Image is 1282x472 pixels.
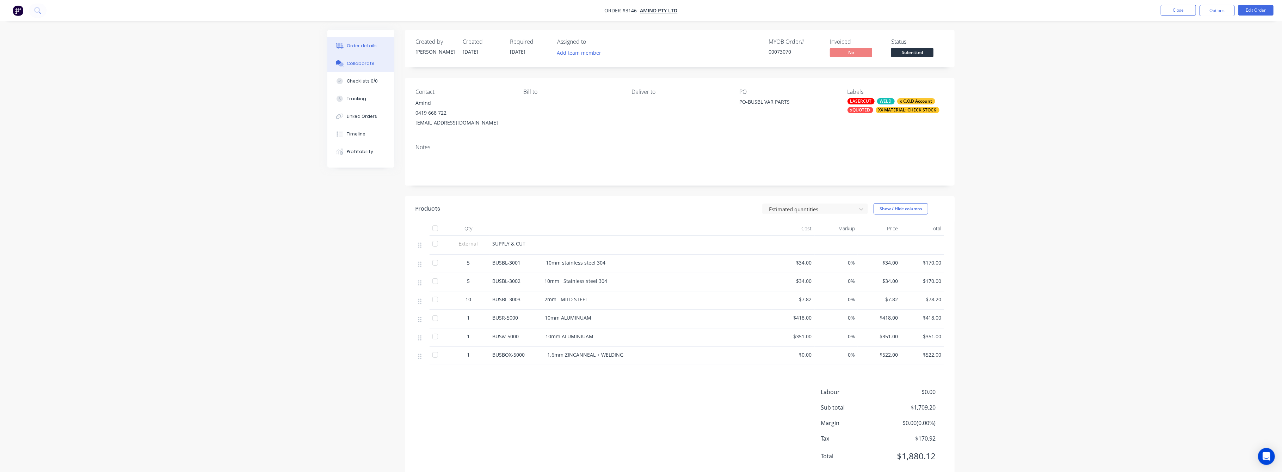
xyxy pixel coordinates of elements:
[463,38,501,45] div: Created
[492,296,588,303] span: BUSBL-3003 2mm MILD STEEL
[347,60,375,67] div: Collaborate
[821,419,883,427] span: Margin
[347,78,378,84] div: Checklists 0/0
[883,419,936,427] span: $0.00 ( 0.00 %)
[640,7,678,14] a: Amind Pty Ltd
[510,48,525,55] span: [DATE]
[891,38,944,45] div: Status
[327,108,394,125] button: Linked Orders
[415,108,512,118] div: 0419 668 722
[774,314,812,321] span: $418.00
[347,149,374,155] div: Profitability
[883,450,936,462] span: $1,880.12
[904,259,942,266] span: $170.00
[858,222,901,236] div: Price
[774,351,812,358] span: $0.00
[605,7,640,14] span: Order #3146 -
[347,113,377,120] div: Linked Orders
[821,403,883,412] span: Sub total
[415,48,454,55] div: [PERSON_NAME]
[818,351,855,358] span: 0%
[327,37,394,55] button: Order details
[415,118,512,128] div: [EMAIL_ADDRESS][DOMAIN_NAME]
[861,277,898,285] span: $34.00
[347,43,377,49] div: Order details
[818,296,855,303] span: 0%
[821,452,883,460] span: Total
[821,388,883,396] span: Labour
[861,296,898,303] span: $7.82
[415,205,440,213] div: Products
[347,131,366,137] div: Timeline
[830,48,872,57] span: No
[904,333,942,340] span: $351.00
[327,90,394,108] button: Tracking
[774,296,812,303] span: $7.82
[13,5,23,16] img: Factory
[415,38,454,45] div: Created by
[769,48,821,55] div: 00073070
[904,296,942,303] span: $78.20
[815,222,858,236] div: Markup
[467,314,470,321] span: 1
[861,314,898,321] span: $418.00
[492,259,605,266] span: BUSBL-3001 10mm stainless steel 304
[467,259,470,266] span: 5
[891,48,933,57] span: Submitted
[891,48,933,59] button: Submitted
[904,314,942,321] span: $418.00
[557,48,605,58] button: Add team member
[818,314,855,321] span: 0%
[1161,5,1196,16] button: Close
[327,72,394,90] button: Checklists 0/0
[848,89,944,95] div: Labels
[861,351,898,358] span: $522.00
[450,240,487,247] span: External
[901,222,944,236] div: Total
[467,351,470,358] span: 1
[492,333,593,340] span: BUSw-5000 10mm ALUMINIUAM
[631,89,728,95] div: Deliver to
[492,240,525,247] span: SUPPLY & CUT
[874,203,928,214] button: Show / Hide columns
[774,333,812,340] span: $351.00
[904,351,942,358] span: $522.00
[739,98,827,108] div: PO-BUSBL VAR PARTS
[327,125,394,143] button: Timeline
[1238,5,1274,16] button: Edit Order
[466,296,471,303] span: 10
[1200,5,1235,16] button: Options
[883,434,936,443] span: $170.92
[510,38,549,45] div: Required
[774,259,812,266] span: $34.00
[467,277,470,285] span: 5
[818,259,855,266] span: 0%
[769,38,821,45] div: MYOB Order #
[774,277,812,285] span: $34.00
[467,333,470,340] span: 1
[447,222,489,236] div: Qty
[415,98,512,108] div: Amind
[492,351,623,358] span: BUSBOX-5000 1.6mm ZINCANNEAL + WELDING
[883,388,936,396] span: $0.00
[848,98,875,104] div: LASERCUT
[1258,448,1275,465] div: Open Intercom Messenger
[904,277,942,285] span: $170.00
[897,98,935,104] div: x C.O.D Account
[492,314,591,321] span: BUSR-5000 10mm ALUMINUAM
[415,89,512,95] div: Contact
[818,333,855,340] span: 0%
[557,38,628,45] div: Assigned to
[492,278,607,284] span: BUSBL-3002 10mm Stainless steel 304
[347,96,366,102] div: Tracking
[818,277,855,285] span: 0%
[553,48,605,58] button: Add team member
[848,107,873,113] div: xQUOTED
[415,144,944,151] div: Notes
[523,89,620,95] div: Bill to
[877,98,895,104] div: WELD
[327,143,394,161] button: Profitability
[861,333,898,340] span: $351.00
[327,55,394,72] button: Collaborate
